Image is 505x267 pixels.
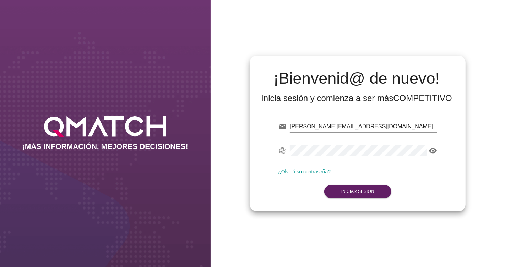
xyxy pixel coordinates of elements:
input: E-mail [290,121,437,132]
strong: Iniciar Sesión [341,189,374,194]
i: fingerprint [278,146,287,155]
h2: ¡Bienvenid@ de nuevo! [261,70,452,87]
i: visibility [429,146,437,155]
a: ¿Olvidó su contraseña? [278,169,331,174]
strong: COMPETITIVO [393,93,452,103]
h2: ¡MÁS INFORMACIÓN, MEJORES DECISIONES! [22,142,188,151]
div: Inicia sesión y comienza a ser más [261,93,452,104]
button: Iniciar Sesión [324,185,391,198]
i: email [278,122,287,131]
